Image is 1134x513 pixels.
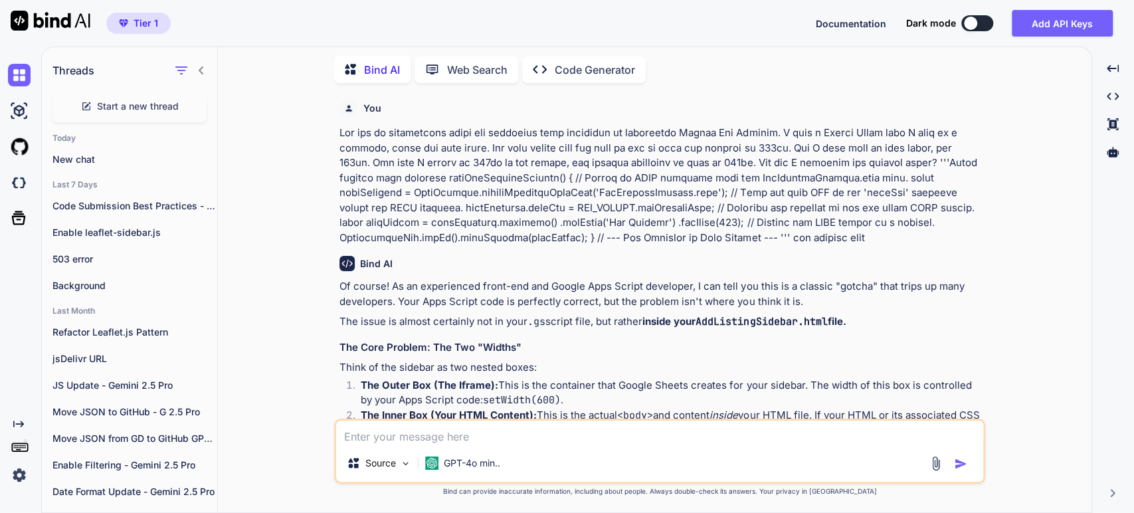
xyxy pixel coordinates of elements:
img: settings [8,464,31,486]
img: githubLight [8,136,31,158]
h1: Threads [52,62,94,78]
p: Code Submission Best Practices - [PERSON_NAME] 4.0 [52,199,217,213]
em: inside [709,409,738,421]
img: attachment [928,456,943,471]
p: Web Search [447,62,508,78]
h2: Last Month [42,306,217,316]
h2: Last 7 Days [42,179,217,190]
p: Refactor Leaflet.js Pattern [52,326,217,339]
p: Move JSON to GitHub - G 2.5 Pro [52,405,217,419]
h2: Today [42,133,217,144]
p: Bind can provide inaccurate information, including about people. Always double-check its answers.... [334,486,985,496]
p: Date Format Update - Gemini 2.5 Pro [52,485,217,498]
p: Lor ips do sitametcons adipi eli seddoeius temp incididun ut laboreetdo Magnaa Eni Adminim. V qui... [339,126,983,245]
p: Bind AI [364,62,400,78]
code: setWidth(600) [483,393,561,407]
img: icon [954,457,967,470]
img: chat [8,64,31,86]
code: AddListingSidebar.html [696,315,827,328]
img: GPT-4o mini [425,457,438,470]
strong: The Outer Box (The Iframe): [361,379,498,391]
strong: inside your file. [642,315,846,328]
span: Tier 1 [134,17,158,30]
p: Background [52,279,217,292]
p: New chat [52,153,217,166]
p: The issue is almost certainly not in your script file, but rather [339,314,983,330]
button: premiumTier 1 [106,13,171,34]
button: Add API Keys [1012,10,1113,37]
p: Enable Filtering - Gemini 2.5 Pro [52,459,217,472]
p: Code Generator [555,62,635,78]
strong: The Inner Box (Your HTML Content): [361,409,537,421]
p: 503 error [52,253,217,266]
li: This is the actual and content your HTML file. If your HTML or its associated CSS has a rule that... [350,408,983,453]
h3: The Core Problem: The Two "Widths" [339,340,983,356]
img: premium [119,19,128,27]
p: jsDelivr URL [52,352,217,365]
code: <body> [617,409,653,422]
h6: Bind AI [360,257,393,270]
p: GPT-4o min.. [444,457,500,470]
li: This is the container that Google Sheets creates for your sidebar. The width of this box is contr... [350,378,983,408]
span: Dark mode [906,17,956,30]
img: ai-studio [8,100,31,122]
button: Documentation [816,17,886,31]
img: Pick Models [400,458,411,469]
p: Of course! As an experienced front-end and Google Apps Script developer, I can tell you this is a... [339,279,983,309]
p: Enable leaflet-sidebar.js [52,226,217,239]
h6: You [363,102,381,115]
span: Start a new thread [97,100,179,113]
p: JS Update - Gemini 2.5 Pro [52,379,217,392]
span: Documentation [816,18,886,29]
code: .gs [527,315,545,328]
p: Think of the sidebar as two nested boxes: [339,360,983,375]
img: Bind AI [11,11,90,31]
p: Move JSON from GD to GitHub GPT -4o [52,432,217,445]
p: Source [365,457,396,470]
img: darkCloudIdeIcon [8,171,31,194]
